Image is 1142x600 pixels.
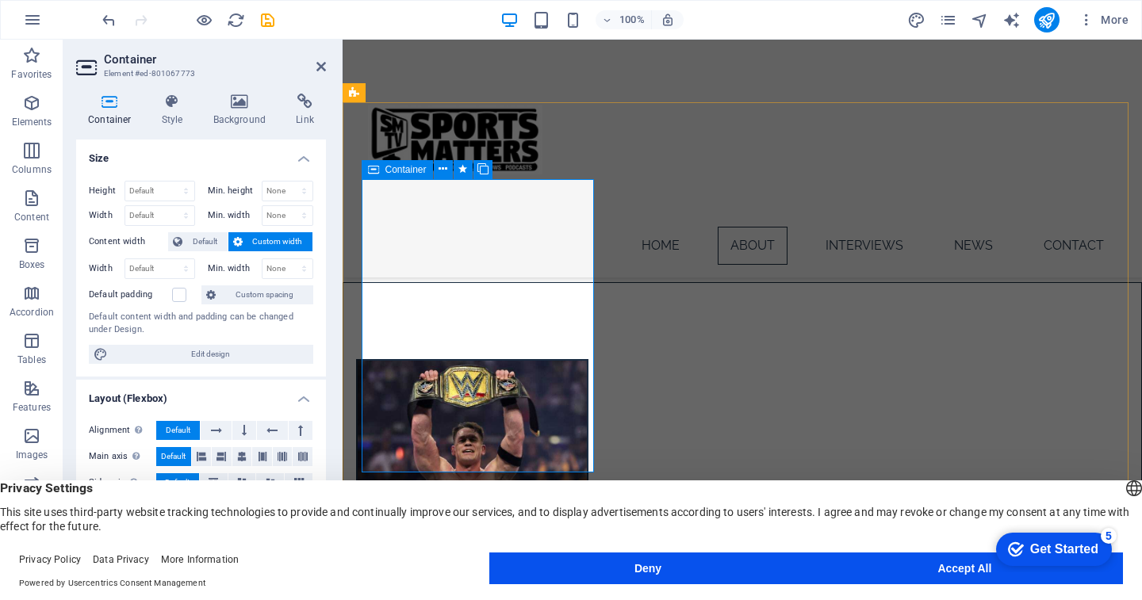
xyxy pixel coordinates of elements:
[89,447,156,466] label: Main axis
[113,345,308,364] span: Edit design
[13,401,51,414] p: Features
[76,139,326,168] h4: Size
[619,10,645,29] h6: 100%
[76,94,150,127] h4: Container
[10,306,54,319] p: Accordion
[12,163,52,176] p: Columns
[89,473,156,492] label: Side axis
[907,11,925,29] i: Design (Ctrl+Alt+Y)
[228,232,313,251] button: Custom width
[208,211,262,220] label: Min. width
[201,285,313,304] button: Custom spacing
[661,13,675,27] i: On resize automatically adjust zoom level to fit chosen device.
[201,94,285,127] h4: Background
[220,285,308,304] span: Custom spacing
[168,232,228,251] button: Default
[89,232,168,251] label: Content width
[971,11,989,29] i: Navigator
[194,10,213,29] button: Click here to leave preview mode and continue editing
[117,3,132,19] div: 5
[1034,7,1060,32] button: publish
[89,211,125,220] label: Width
[187,232,223,251] span: Default
[17,354,46,366] p: Tables
[89,186,125,195] label: Height
[971,10,990,29] button: navigator
[104,52,326,67] h2: Container
[89,264,125,273] label: Width
[166,421,190,440] span: Default
[1002,10,1021,29] button: text_generator
[156,421,200,440] button: Default
[258,10,277,29] button: save
[1079,12,1129,28] span: More
[1072,7,1135,32] button: More
[1002,11,1021,29] i: AI Writer
[596,10,652,29] button: 100%
[156,447,191,466] button: Default
[89,421,156,440] label: Alignment
[907,10,926,29] button: design
[16,449,48,461] p: Images
[208,264,262,273] label: Min. width
[165,473,190,492] span: Default
[12,8,128,41] div: Get Started 5 items remaining, 0% complete
[247,232,308,251] span: Custom width
[89,285,172,304] label: Default padding
[89,345,313,364] button: Edit design
[227,11,245,29] i: Reload page
[1037,11,1056,29] i: Publish
[99,10,118,29] button: undo
[156,473,199,492] button: Default
[104,67,294,81] h3: Element #ed-801067773
[939,10,958,29] button: pages
[208,186,262,195] label: Min. height
[939,11,957,29] i: Pages (Ctrl+Alt+S)
[46,17,114,32] div: Get Started
[284,94,326,127] h4: Link
[11,68,52,81] p: Favorites
[19,258,45,271] p: Boxes
[150,94,201,127] h4: Style
[226,10,245,29] button: reload
[14,211,49,224] p: Content
[100,11,118,29] i: Undo: Delete Text (Ctrl+Z)
[76,380,326,408] h4: Layout (Flexbox)
[259,11,277,29] i: Save (Ctrl+S)
[12,116,52,128] p: Elements
[385,165,427,174] span: Container
[161,447,186,466] span: Default
[89,311,313,337] div: Default content width and padding can be changed under Design.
